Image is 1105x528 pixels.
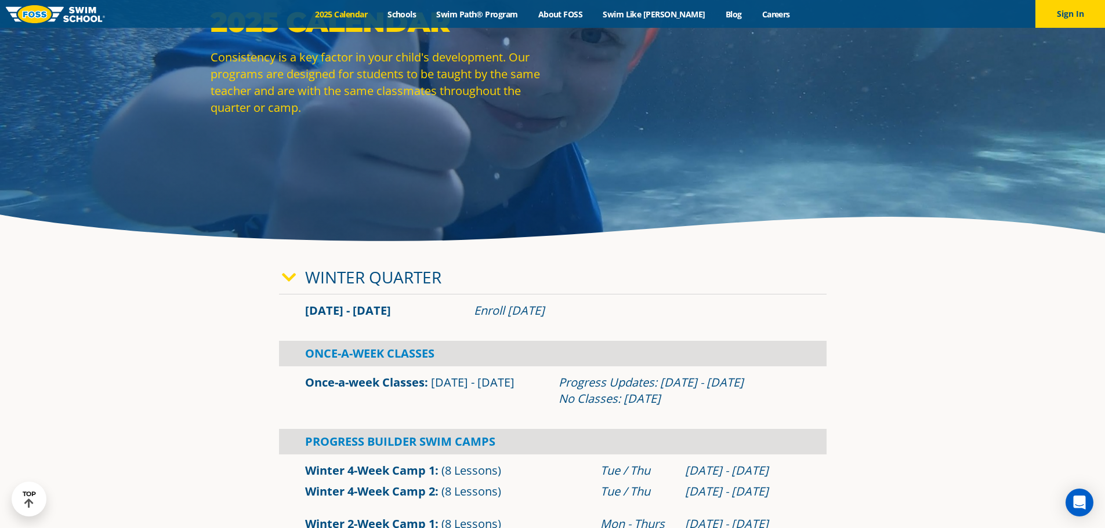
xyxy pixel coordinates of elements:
[279,341,827,366] div: Once-A-Week Classes
[426,9,528,20] a: Swim Path® Program
[528,9,593,20] a: About FOSS
[305,463,435,478] a: Winter 4-Week Camp 1
[305,303,391,318] span: [DATE] - [DATE]
[715,9,752,20] a: Blog
[305,374,425,390] a: Once-a-week Classes
[685,463,800,479] div: [DATE] - [DATE]
[685,483,800,500] div: [DATE] - [DATE]
[279,429,827,454] div: Progress Builder Swim Camps
[431,374,515,390] span: [DATE] - [DATE]
[378,9,426,20] a: Schools
[600,463,673,479] div: Tue / Thu
[752,9,800,20] a: Careers
[305,9,378,20] a: 2025 Calendar
[1066,489,1093,516] div: Open Intercom Messenger
[441,463,501,478] span: (8 Lessons)
[211,5,450,39] strong: 2025 Calendar
[441,483,501,499] span: (8 Lessons)
[474,303,800,319] div: Enroll [DATE]
[593,9,716,20] a: Swim Like [PERSON_NAME]
[305,266,441,288] a: Winter Quarter
[600,483,673,500] div: Tue / Thu
[211,49,547,116] p: Consistency is a key factor in your child's development. Our programs are designed for students t...
[6,5,105,23] img: FOSS Swim School Logo
[559,374,800,407] div: Progress Updates: [DATE] - [DATE] No Classes: [DATE]
[305,483,435,499] a: Winter 4-Week Camp 2
[23,490,36,508] div: TOP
